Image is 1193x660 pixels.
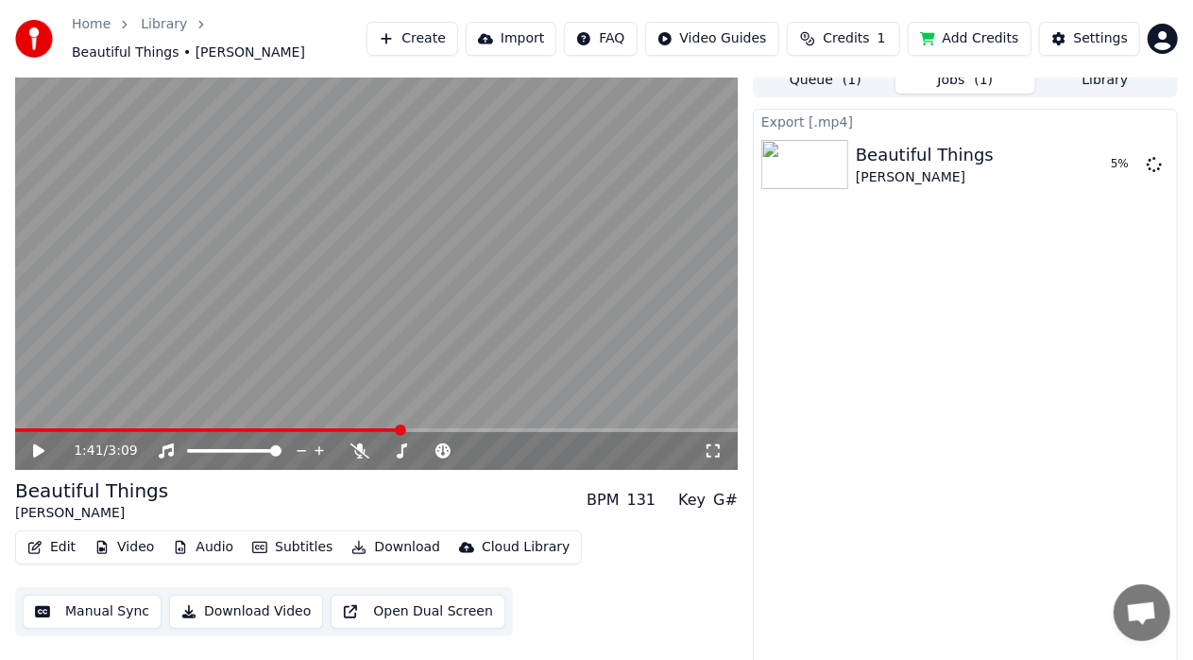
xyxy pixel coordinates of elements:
button: Settings [1039,22,1140,56]
button: Library [1035,66,1175,94]
div: [PERSON_NAME] [15,504,168,523]
span: 1 [878,29,886,48]
button: Queue [756,66,895,94]
div: 5 % [1111,157,1139,172]
button: Video [87,534,162,561]
button: Create [366,22,458,56]
div: BPM [587,489,619,512]
span: Credits [823,29,869,48]
button: Audio [165,534,241,561]
div: / [74,442,119,460]
span: 3:09 [108,442,137,460]
div: [PERSON_NAME] [856,168,994,187]
button: Credits1 [787,22,900,56]
div: Export [.mp4] [754,110,1177,132]
button: Video Guides [645,22,779,56]
button: Import [466,22,556,56]
span: 1:41 [74,442,103,460]
nav: breadcrumb [72,15,366,62]
div: Beautiful Things [856,142,994,168]
a: Home [72,15,111,34]
button: Manual Sync [23,595,162,629]
button: Download Video [169,595,323,629]
span: Beautiful Things • [PERSON_NAME] [72,43,305,62]
div: Cloud Library [482,538,570,557]
span: ( 1 ) [975,71,994,90]
button: Jobs [895,66,1035,94]
div: 131 [627,489,656,512]
button: Open Dual Screen [331,595,505,629]
img: youka [15,20,53,58]
button: Download [344,534,448,561]
div: Beautiful Things [15,478,168,504]
div: Key [678,489,706,512]
div: G# [713,489,738,512]
a: Open chat [1114,584,1170,641]
a: Library [141,15,187,34]
span: ( 1 ) [843,71,861,90]
button: Subtitles [245,534,340,561]
button: Add Credits [908,22,1031,56]
button: FAQ [564,22,637,56]
button: Edit [20,534,83,561]
div: Settings [1074,29,1128,48]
